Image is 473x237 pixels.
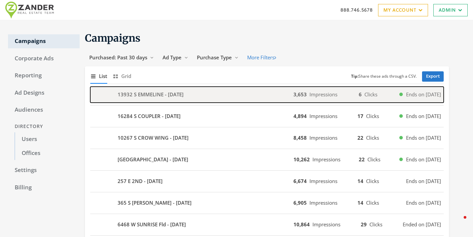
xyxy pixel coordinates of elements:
span: Ad Type [163,54,182,61]
span: Clicks [364,91,377,98]
span: Clicks [366,134,379,141]
a: Ad Designs [8,86,80,100]
span: Ends on [DATE] [406,199,441,207]
b: 6468 W SUNRISE Fld - [DATE] [118,221,186,228]
span: Purchased: Past 30 days [89,54,147,61]
b: 257 E 2ND - [DATE] [118,177,163,185]
b: 16284 S COUPLER - [DATE] [118,112,181,120]
a: Users [15,132,80,146]
a: My Account [378,4,428,16]
span: Clicks [366,199,379,206]
b: 4,894 [293,113,307,119]
div: Directory [8,120,80,133]
button: 257 E 2ND - [DATE]6,674Impressions14ClicksEnds on [DATE] [90,173,444,189]
small: Share these ads through a CSV. [351,73,417,80]
button: Purchased: Past 30 days [85,51,158,64]
b: 29 [361,221,367,228]
span: Ends on [DATE] [406,91,441,98]
span: Clicks [366,113,379,119]
b: 8,458 [293,134,307,141]
span: Impressions [312,156,340,163]
b: 13932 S EMMELINE - [DATE] [118,91,184,98]
b: 10,262 [293,156,310,163]
button: List [90,69,107,83]
b: 22 [357,134,363,141]
button: 13932 S EMMELINE - [DATE]3,653Impressions6ClicksEnds on [DATE] [90,87,444,103]
button: More Filters [243,51,280,64]
iframe: Intercom live chat [450,214,466,230]
span: List [99,72,107,80]
span: Impressions [309,91,337,98]
b: 14 [357,178,363,184]
b: 10267 S CROW WING - [DATE] [118,134,189,142]
span: Ends on [DATE] [406,134,441,142]
b: 17 [357,113,363,119]
a: Audiences [8,103,80,117]
span: Impressions [309,113,337,119]
button: Ad Type [158,51,193,64]
b: 6 [359,91,362,98]
button: 6468 W SUNRISE Fld - [DATE]10,864Impressions29ClicksEnded on [DATE] [90,217,444,233]
a: Billing [8,181,80,195]
span: Impressions [309,178,337,184]
b: 10,864 [293,221,310,228]
b: [GEOGRAPHIC_DATA] - [DATE] [118,156,188,163]
button: 16284 S COUPLER - [DATE]4,894Impressions17ClicksEnds on [DATE] [90,108,444,124]
span: Impressions [309,199,337,206]
a: Campaigns [8,34,80,48]
button: Grid [113,69,131,83]
img: Adwerx [5,2,58,18]
a: Admin [433,4,468,16]
span: Ends on [DATE] [406,156,441,163]
span: Grid [121,72,131,80]
span: Campaigns [85,32,141,44]
span: Ends on [DATE] [406,112,441,120]
a: Corporate Ads [8,52,80,66]
b: 6,674 [293,178,307,184]
a: Reporting [8,69,80,83]
button: [GEOGRAPHIC_DATA] - [DATE]10,262Impressions22ClicksEnds on [DATE] [90,152,444,168]
b: 22 [359,156,365,163]
span: Impressions [309,134,337,141]
a: Export [422,71,444,82]
button: 10267 S CROW WING - [DATE]8,458Impressions22ClicksEnds on [DATE] [90,130,444,146]
span: Clicks [367,156,380,163]
span: Clicks [369,221,382,228]
span: Impressions [312,221,340,228]
button: Purchase Type [193,51,243,64]
span: Ends on [DATE] [406,177,441,185]
b: 365 S [PERSON_NAME] - [DATE] [118,199,192,207]
b: 14 [357,199,363,206]
a: Settings [8,163,80,177]
span: Clicks [366,178,379,184]
button: 365 S [PERSON_NAME] - [DATE]6,905Impressions14ClicksEnds on [DATE] [90,195,444,211]
span: Ended on [DATE] [403,221,441,228]
a: Offices [15,146,80,160]
a: 888.746.5678 [340,6,373,13]
span: Purchase Type [197,54,232,61]
b: 6,905 [293,199,307,206]
b: 3,653 [293,91,307,98]
b: Tip: [351,73,358,79]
